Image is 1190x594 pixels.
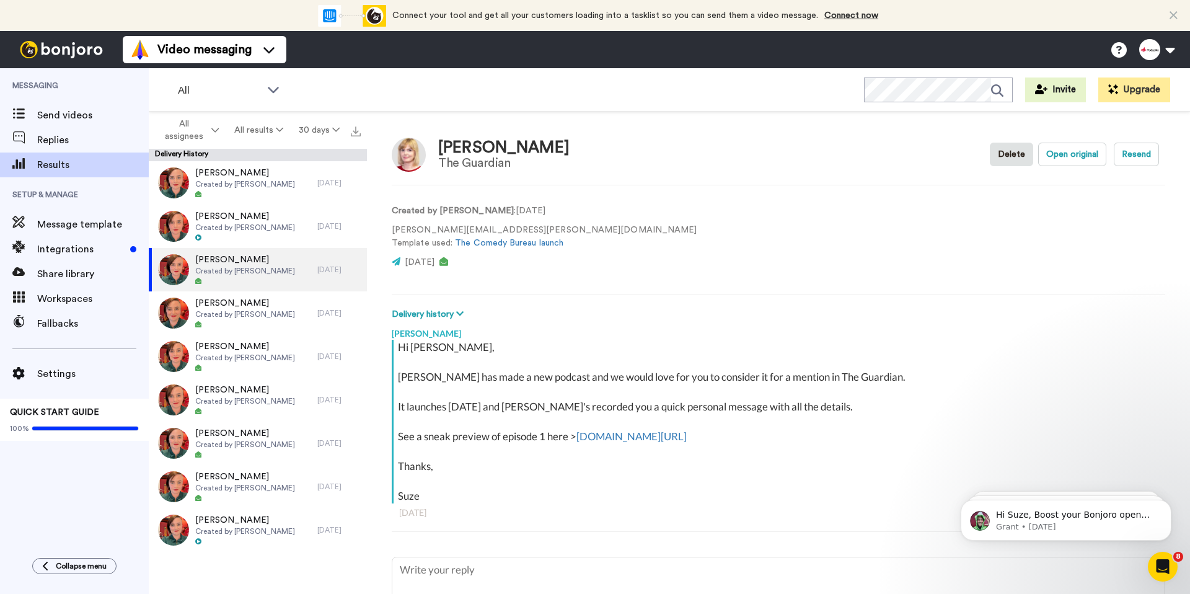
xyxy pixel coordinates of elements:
[317,395,361,405] div: [DATE]
[10,408,99,417] span: QUICK START GUIDE
[392,138,426,172] img: Image of Hollie Richardson
[195,384,295,396] span: [PERSON_NAME]
[149,465,367,508] a: [PERSON_NAME]Created by [PERSON_NAME][DATE]
[438,139,570,157] div: [PERSON_NAME]
[317,221,361,231] div: [DATE]
[317,482,361,492] div: [DATE]
[37,366,149,381] span: Settings
[398,340,1162,503] div: Hi [PERSON_NAME], [PERSON_NAME] has made a new podcast and we would love for you to consider it f...
[151,113,227,148] button: All assignees
[130,40,150,60] img: vm-color.svg
[37,108,149,123] span: Send videos
[455,239,563,247] a: The Comedy Bureau launch
[392,206,514,215] strong: Created by [PERSON_NAME]
[317,525,361,535] div: [DATE]
[37,133,149,148] span: Replies
[37,267,149,281] span: Share library
[149,335,367,378] a: [PERSON_NAME]Created by [PERSON_NAME][DATE]
[1148,552,1178,582] iframe: Intercom live chat
[195,514,295,526] span: [PERSON_NAME]
[195,167,295,179] span: [PERSON_NAME]
[347,121,364,140] button: Export all results that match these filters now.
[195,353,295,363] span: Created by [PERSON_NAME]
[158,471,189,502] img: be4b20e5-7c1b-46cb-9fca-edc97a239f8d-thumb.jpg
[195,483,295,493] span: Created by [PERSON_NAME]
[318,5,386,27] div: animation
[158,384,189,415] img: edd935db-a267-4c1a-9d3c-e441095ecc58-thumb.jpg
[195,309,295,319] span: Created by [PERSON_NAME]
[195,179,295,189] span: Created by [PERSON_NAME]
[15,41,108,58] img: bj-logo-header-white.svg
[56,561,107,571] span: Collapse menu
[37,291,149,306] span: Workspaces
[1038,143,1106,166] button: Open original
[158,254,189,285] img: 90a71114-3bec-4451-a2b5-69c97fb59f6a-thumb.jpg
[392,321,1165,340] div: [PERSON_NAME]
[392,205,697,218] p: : [DATE]
[32,558,117,574] button: Collapse menu
[1025,78,1086,102] button: Invite
[158,211,189,242] img: 1feb78b1-84fd-4d44-ad42-d905db41f1b4-thumb.jpg
[195,427,295,440] span: [PERSON_NAME]
[1173,552,1183,562] span: 8
[149,205,367,248] a: [PERSON_NAME]Created by [PERSON_NAME][DATE]
[178,83,261,98] span: All
[576,430,687,443] a: [DOMAIN_NAME][URL]
[149,291,367,335] a: [PERSON_NAME]Created by [PERSON_NAME][DATE]
[149,378,367,422] a: [PERSON_NAME]Created by [PERSON_NAME][DATE]
[195,223,295,233] span: Created by [PERSON_NAME]
[37,242,125,257] span: Integrations
[195,340,295,353] span: [PERSON_NAME]
[149,248,367,291] a: [PERSON_NAME]Created by [PERSON_NAME][DATE]
[195,471,295,483] span: [PERSON_NAME]
[157,41,252,58] span: Video messaging
[158,298,189,329] img: b0057953-d42d-4f0d-88e6-f493b0f295d7-thumb.jpg
[195,297,295,309] span: [PERSON_NAME]
[227,119,291,141] button: All results
[317,178,361,188] div: [DATE]
[159,118,209,143] span: All assignees
[158,167,189,198] img: d2633523-9c7e-40a2-8613-d2dcf5a49152-thumb.jpg
[149,422,367,465] a: [PERSON_NAME]Created by [PERSON_NAME][DATE]
[392,224,697,250] p: [PERSON_NAME][EMAIL_ADDRESS][PERSON_NAME][DOMAIN_NAME] Template used:
[1098,78,1170,102] button: Upgrade
[317,308,361,318] div: [DATE]
[990,143,1033,166] button: Delete
[392,308,467,321] button: Delivery history
[37,217,149,232] span: Message template
[149,161,367,205] a: [PERSON_NAME]Created by [PERSON_NAME][DATE]
[149,149,367,161] div: Delivery History
[399,507,1158,519] div: [DATE]
[195,526,295,536] span: Created by [PERSON_NAME]
[37,157,149,172] span: Results
[1114,143,1159,166] button: Resend
[291,119,347,141] button: 30 days
[158,341,189,372] img: 3cd20276-60d7-40ba-942a-6c43f347beba-thumb.jpg
[37,316,149,331] span: Fallbacks
[392,11,818,20] span: Connect your tool and get all your customers loading into a tasklist so you can send them a video...
[149,508,367,552] a: [PERSON_NAME]Created by [PERSON_NAME][DATE]
[824,11,878,20] a: Connect now
[317,352,361,361] div: [DATE]
[158,428,189,459] img: f7da1918-f961-4048-ae64-c5bd3d3c776c-thumb.jpg
[438,156,570,170] div: The Guardian
[158,515,189,546] img: 6ce2ee15-3c30-4f0a-ab01-84b4f6ffba15-thumb.jpg
[195,210,295,223] span: [PERSON_NAME]
[195,266,295,276] span: Created by [PERSON_NAME]
[317,265,361,275] div: [DATE]
[195,254,295,266] span: [PERSON_NAME]
[195,440,295,450] span: Created by [PERSON_NAME]
[405,258,434,267] span: [DATE]
[317,438,361,448] div: [DATE]
[195,396,295,406] span: Created by [PERSON_NAME]
[351,126,361,136] img: export.svg
[10,423,29,433] span: 100%
[942,474,1190,561] iframe: Intercom notifications message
